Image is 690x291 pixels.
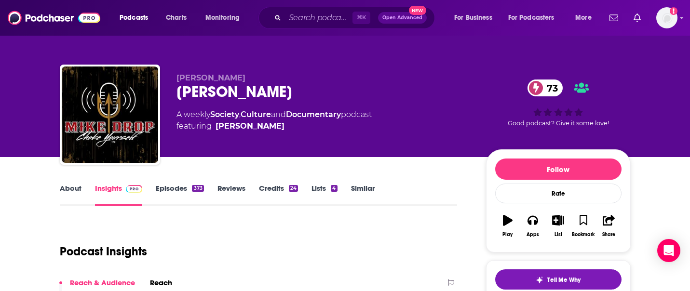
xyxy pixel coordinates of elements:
[572,232,595,238] div: Bookmark
[351,184,375,206] a: Similar
[602,232,615,238] div: Share
[210,110,239,119] a: Society
[656,7,677,28] button: Show profile menu
[495,184,622,203] div: Rate
[352,12,370,24] span: ⌘ K
[547,276,581,284] span: Tell Me Why
[95,184,143,206] a: InsightsPodchaser Pro
[657,239,680,262] div: Open Intercom Messenger
[289,185,298,192] div: 24
[656,7,677,28] img: User Profile
[70,278,135,287] p: Reach & Audience
[192,185,203,192] div: 373
[495,269,622,290] button: tell me why sparkleTell Me Why
[286,110,341,119] a: Documentary
[268,7,444,29] div: Search podcasts, credits, & more...
[156,184,203,206] a: Episodes373
[545,209,570,243] button: List
[199,10,252,26] button: open menu
[176,109,372,132] div: A weekly podcast
[454,11,492,25] span: For Business
[571,209,596,243] button: Bookmark
[166,11,187,25] span: Charts
[60,244,147,259] h1: Podcast Insights
[176,73,245,82] span: [PERSON_NAME]
[285,10,352,26] input: Search podcasts, credits, & more...
[508,11,555,25] span: For Podcasters
[311,184,337,206] a: Lists4
[606,10,622,26] a: Show notifications dropdown
[555,232,562,238] div: List
[8,9,100,27] img: Podchaser - Follow, Share and Rate Podcasts
[241,110,271,119] a: Culture
[670,7,677,15] svg: Add a profile image
[656,7,677,28] span: Logged in as cmand-c
[520,209,545,243] button: Apps
[502,232,513,238] div: Play
[60,184,81,206] a: About
[205,11,240,25] span: Monitoring
[216,120,284,132] a: Mike Ritland
[271,110,286,119] span: and
[575,11,592,25] span: More
[502,10,568,26] button: open menu
[568,10,604,26] button: open menu
[239,110,241,119] span: ,
[527,232,539,238] div: Apps
[630,10,645,26] a: Show notifications dropdown
[596,209,621,243] button: Share
[382,15,422,20] span: Open Advanced
[331,185,337,192] div: 4
[126,185,143,193] img: Podchaser Pro
[176,120,372,132] span: featuring
[150,278,172,287] h2: Reach
[409,6,426,15] span: New
[447,10,504,26] button: open menu
[536,276,543,284] img: tell me why sparkle
[508,119,609,127] span: Good podcast? Give it some love!
[486,73,631,133] div: 73Good podcast? Give it some love!
[160,10,192,26] a: Charts
[495,159,622,180] button: Follow
[537,79,563,96] span: 73
[113,10,161,26] button: open menu
[120,11,148,25] span: Podcasts
[495,209,520,243] button: Play
[528,79,563,96] a: 73
[217,184,245,206] a: Reviews
[62,66,158,163] img: Mike Drop
[378,12,427,24] button: Open AdvancedNew
[259,184,298,206] a: Credits24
